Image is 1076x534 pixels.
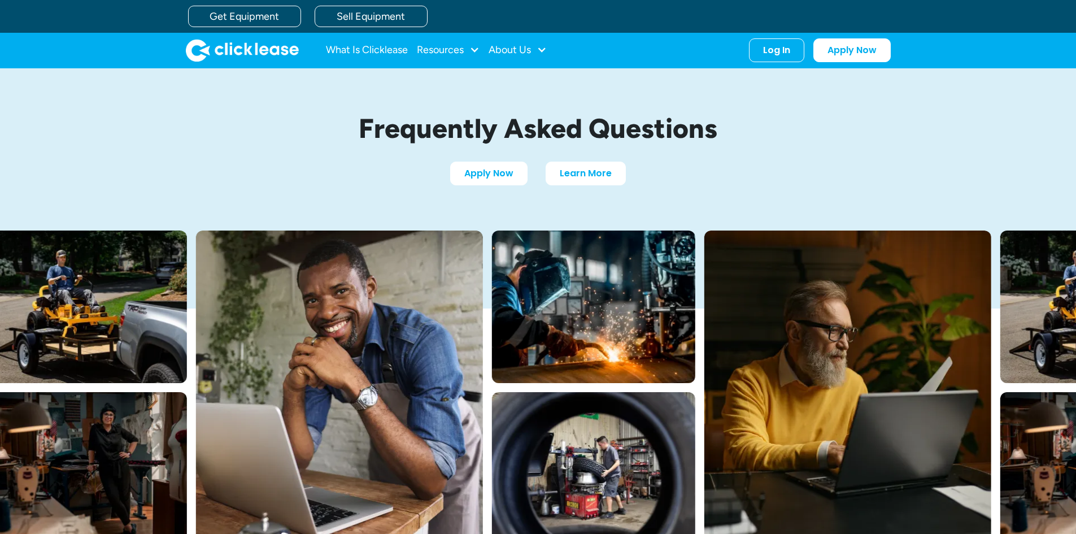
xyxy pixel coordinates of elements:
[813,38,891,62] a: Apply Now
[763,45,790,56] div: Log In
[186,39,299,62] img: Clicklease logo
[315,6,428,27] a: Sell Equipment
[489,39,547,62] div: About Us
[417,39,480,62] div: Resources
[326,39,408,62] a: What Is Clicklease
[492,231,695,383] img: A welder in a large mask working on a large pipe
[186,39,299,62] a: home
[546,162,626,185] a: Learn More
[188,6,301,27] a: Get Equipment
[273,114,804,144] h1: Frequently Asked Questions
[450,162,528,185] a: Apply Now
